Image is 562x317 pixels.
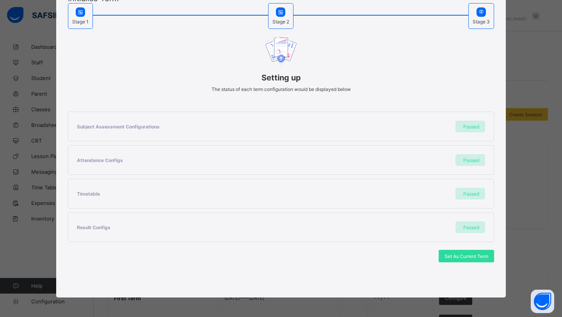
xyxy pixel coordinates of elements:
button: Open asap [531,290,554,313]
span: Passed [463,157,479,163]
span: Passed [463,124,479,130]
span: Timetable [77,191,100,197]
span: Stage 3 [473,19,490,25]
span: Passed [463,224,479,230]
span: Stage 2 [272,19,289,25]
span: Passed [463,191,479,197]
span: Setting up [68,73,494,82]
span: Attendance Configs [77,157,123,163]
span: Set As Current Term [445,253,488,259]
span: Subject Assessment Configurations [77,124,160,130]
img: document upload image [265,37,297,68]
span: Result Configs [77,224,110,230]
span: The status of each term configuration would be displayed below [212,86,351,92]
span: Stage 1 [72,19,89,25]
